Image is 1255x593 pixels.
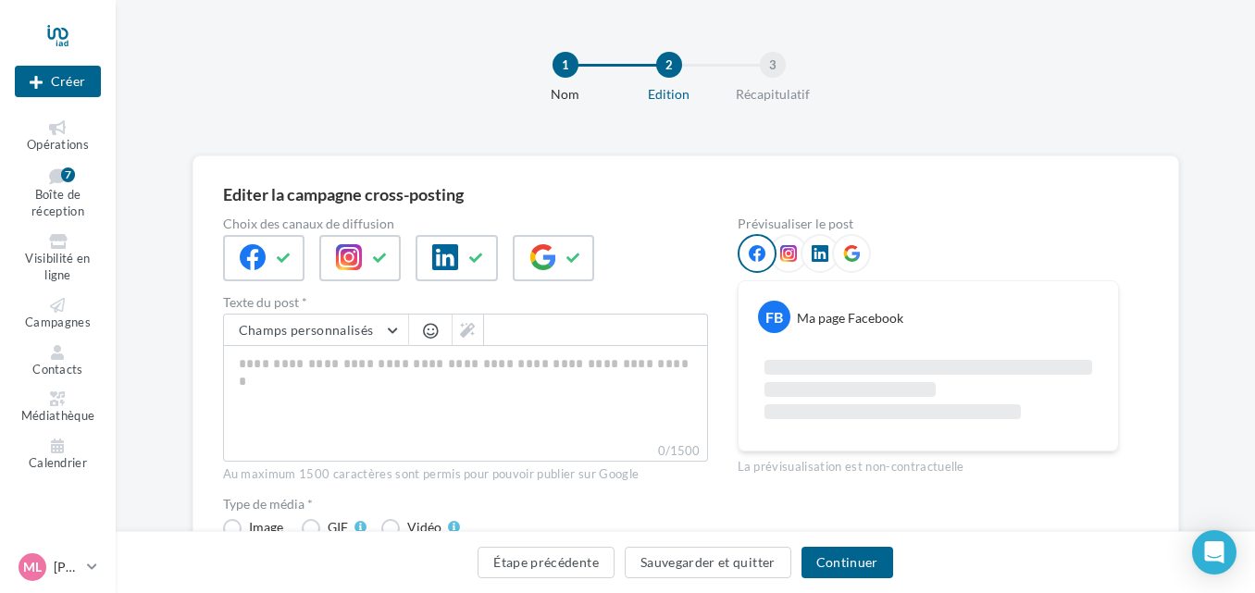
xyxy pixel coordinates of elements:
[29,455,87,470] span: Calendrier
[15,435,101,475] a: Calendrier
[23,558,42,576] span: Ml
[25,251,90,283] span: Visibilité en ligne
[61,167,75,182] div: 7
[15,117,101,156] a: Opérations
[1192,530,1236,574] div: Open Intercom Messenger
[32,362,83,377] span: Contacts
[328,521,348,534] div: GIF
[15,388,101,427] a: Médiathèque
[249,521,283,534] div: Image
[714,85,832,104] div: Récapitulatif
[760,52,786,78] div: 3
[54,558,80,576] p: [PERSON_NAME]
[656,52,682,78] div: 2
[738,217,1119,230] div: Prévisualiser le post
[478,547,615,578] button: Étape précédente
[15,66,101,97] button: Créer
[738,451,1119,476] div: La prévisualisation est non-contractuelle
[223,498,708,511] label: Type de média *
[625,547,791,578] button: Sauvegarder et quitter
[506,85,625,104] div: Nom
[21,408,95,423] span: Médiathèque
[15,550,101,585] a: Ml [PERSON_NAME]
[407,521,441,534] div: Vidéo
[801,547,893,578] button: Continuer
[224,315,408,346] button: Champs personnalisés
[15,341,101,381] a: Contacts
[25,315,91,329] span: Campagnes
[15,66,101,97] div: Nouvelle campagne
[610,85,728,104] div: Edition
[15,230,101,287] a: Visibilité en ligne
[223,441,708,462] label: 0/1500
[223,186,464,203] div: Editer la campagne cross-posting
[239,322,374,338] span: Champs personnalisés
[758,301,790,333] div: FB
[27,137,89,152] span: Opérations
[553,52,578,78] div: 1
[223,466,708,483] div: Au maximum 1500 caractères sont permis pour pouvoir publier sur Google
[223,296,708,309] label: Texte du post *
[31,187,84,219] span: Boîte de réception
[15,294,101,334] a: Campagnes
[223,217,708,230] label: Choix des canaux de diffusion
[797,309,903,327] div: Ma page Facebook
[15,164,101,223] a: Boîte de réception7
